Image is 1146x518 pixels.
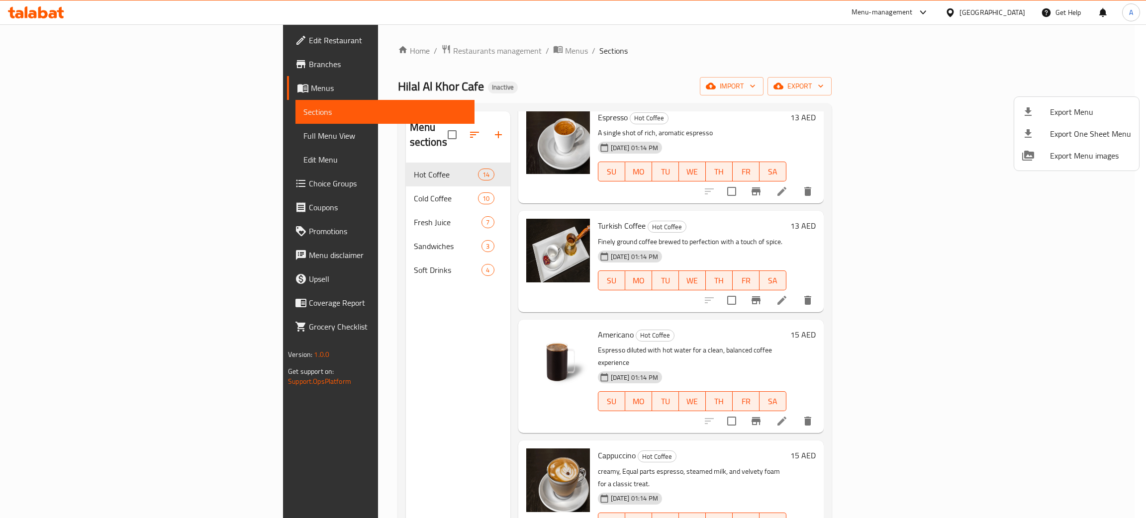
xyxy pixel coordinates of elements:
[1050,106,1131,118] span: Export Menu
[1014,123,1139,145] li: Export one sheet menu items
[1014,101,1139,123] li: Export menu items
[1050,128,1131,140] span: Export One Sheet Menu
[1014,145,1139,167] li: Export Menu images
[1050,150,1131,162] span: Export Menu images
